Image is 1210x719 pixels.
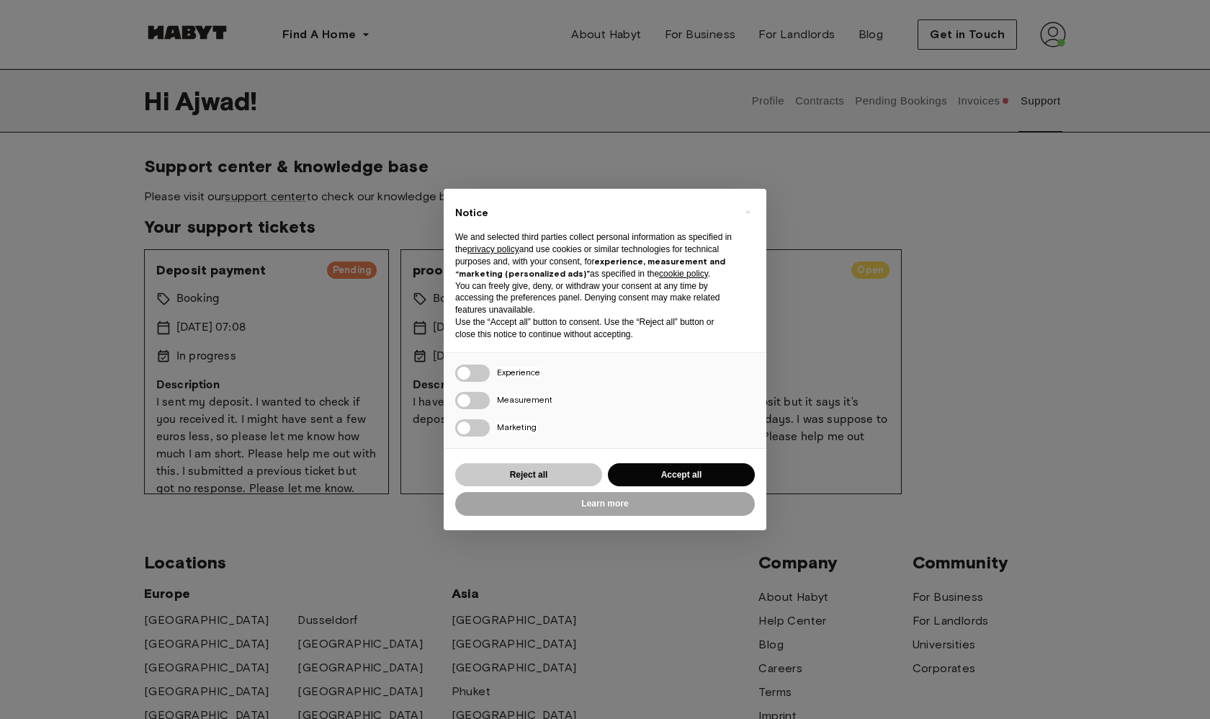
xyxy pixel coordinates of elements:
a: cookie policy [659,269,708,279]
p: We and selected third parties collect personal information as specified in the and use cookies or... [455,231,732,280]
button: Close this notice [736,200,759,223]
span: Experience [497,367,540,378]
button: Accept all [608,463,755,487]
span: × [745,203,750,220]
h2: Notice [455,206,732,220]
a: privacy policy [467,244,519,254]
strong: experience, measurement and “marketing (personalized ads)” [455,256,725,279]
button: Learn more [455,492,755,516]
p: You can freely give, deny, or withdraw your consent at any time by accessing the preferences pane... [455,280,732,316]
p: Use the “Accept all” button to consent. Use the “Reject all” button or close this notice to conti... [455,316,732,341]
span: Measurement [497,394,552,405]
span: Marketing [497,421,537,432]
button: Reject all [455,463,602,487]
